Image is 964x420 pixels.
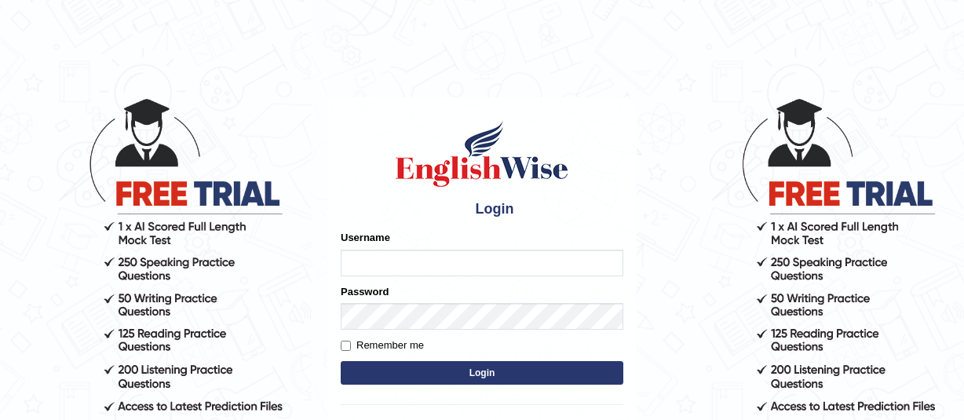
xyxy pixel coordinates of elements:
[341,230,390,245] label: Username
[341,341,351,351] input: Remember me
[341,338,424,353] label: Remember me
[341,361,623,385] button: Login
[341,284,389,299] label: Password
[341,197,623,222] h4: Login
[393,119,571,189] img: Logo of English Wise sign in for intelligent practice with AI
